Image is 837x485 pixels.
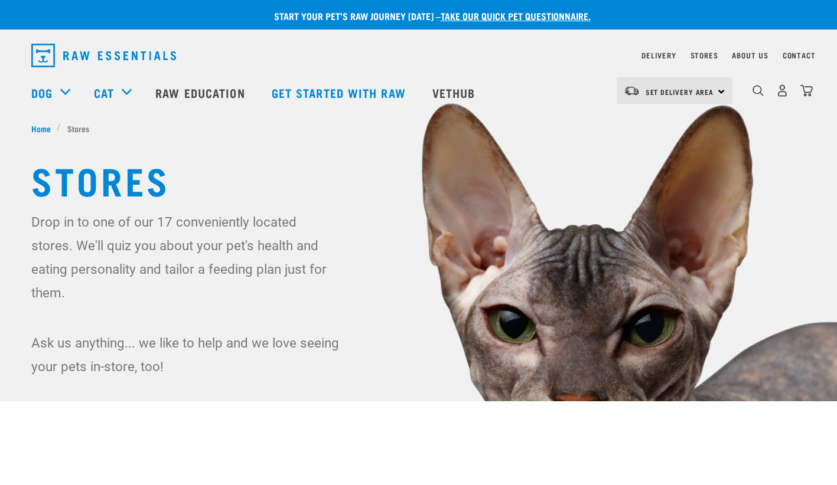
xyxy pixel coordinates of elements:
[31,158,806,201] h1: Stores
[22,39,816,72] nav: dropdown navigation
[800,84,813,97] img: home-icon@2x.png
[641,53,676,57] a: Delivery
[31,122,51,135] span: Home
[31,122,806,135] nav: breadcrumbs
[31,331,341,378] p: Ask us anything... we like to help and we love seeing your pets in-store, too!
[31,122,57,135] a: Home
[753,85,764,96] img: home-icon-1@2x.png
[624,86,640,96] img: van-moving.png
[732,53,768,57] a: About Us
[421,69,490,116] a: Vethub
[94,84,114,101] a: Cat
[31,210,341,304] p: Drop in to one of our 17 conveniently located stores. We'll quiz you about your pet's health and ...
[31,44,176,67] img: Raw Essentials Logo
[260,69,421,116] a: Get started with Raw
[144,69,259,116] a: Raw Education
[31,84,53,101] a: Dog
[776,84,789,97] img: user.png
[691,53,718,57] a: Stores
[646,90,714,94] span: Set Delivery Area
[783,53,816,57] a: Contact
[441,13,591,18] a: take our quick pet questionnaire.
